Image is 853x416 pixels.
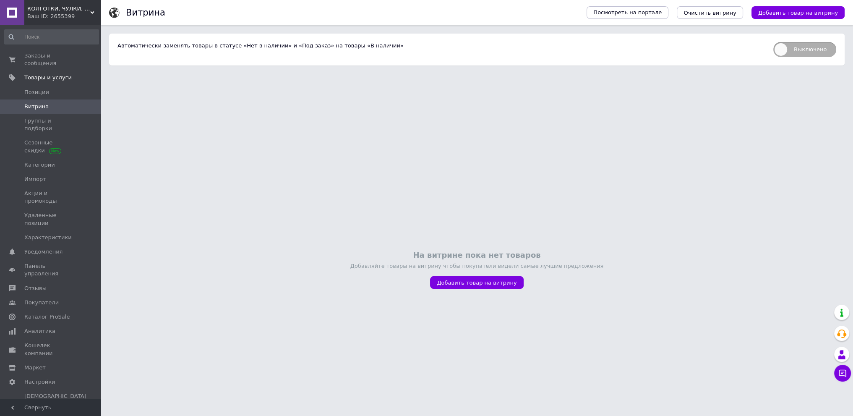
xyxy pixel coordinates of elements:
span: Сезонные скидки [24,139,78,154]
span: Группы и подборки [24,117,78,132]
div: Добавляйте товары на витрину чтобы покупатели видели самые лучшие предложения [105,262,849,270]
span: Удаленные позиции [24,212,78,227]
span: Добавить товар на витрину [437,280,516,286]
span: Позиции [24,89,49,96]
span: Акции и промокоды [24,190,78,205]
span: Панель управления [24,262,78,277]
span: Маркет [24,364,46,372]
span: Характеристики [24,234,72,241]
div: Ваш ID: 2655399 [27,13,101,20]
span: Каталог ProSale [24,313,70,321]
button: Добавить товар на витрину [430,276,523,289]
span: Автоматически заменять товары в статусе «Нет в наличии» и «Под заказ» на товары «В наличии» [117,42,404,49]
input: Поиск [4,29,99,44]
span: Настройки [24,378,55,386]
span: Посмотреть на портале [593,9,662,16]
span: Кошелек компании [24,342,78,357]
div: На витрине пока нет товаров [105,250,849,260]
button: Очистить витрину [677,6,743,19]
span: Аналитика [24,327,55,335]
span: КОЛГОТКИ, ЧУЛКИ, БЕЛЬЕ - оптом со склада [27,5,90,13]
span: Уведомления [24,248,63,256]
span: Витрина [24,103,49,110]
span: Категории [24,161,55,169]
span: Очистить витрину [683,10,736,16]
span: Добавить товар на витрину [758,10,838,16]
span: Товары и услуги [24,74,72,81]
span: Покупатели [24,299,59,306]
button: Добавить товар на витрину [751,6,845,19]
span: Выключено [773,42,836,57]
span: Отзывы [24,285,47,292]
span: [DEMOGRAPHIC_DATA] и счета [24,392,86,416]
h1: Витрина [126,8,165,18]
a: Посмотреть на портале [587,6,668,19]
span: Заказы и сообщения [24,52,78,67]
span: Импорт [24,175,46,183]
button: Чат с покупателем [834,365,851,382]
